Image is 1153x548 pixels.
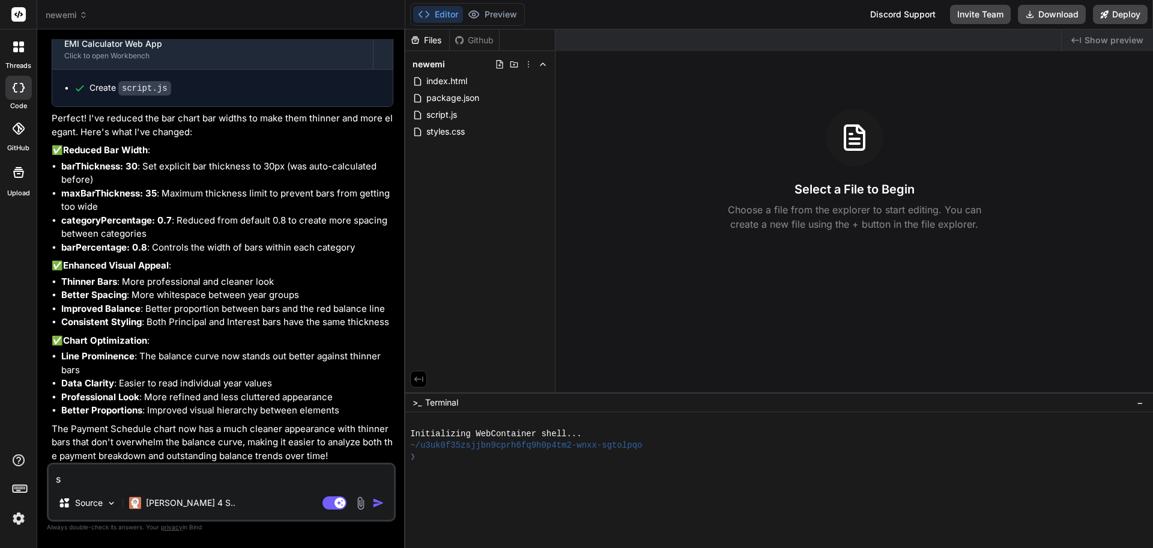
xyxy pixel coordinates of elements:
[61,215,172,226] strong: categoryPercentage: 0.7
[61,275,393,289] li: : More professional and cleaner look
[5,61,31,71] label: threads
[372,497,384,509] img: icon
[413,58,445,70] span: newemi
[161,523,183,531] span: privacy
[146,497,235,509] p: [PERSON_NAME] 4 S..
[425,108,458,122] span: script.js
[61,242,147,253] strong: barPercentage: 0.8
[425,397,458,409] span: Terminal
[61,187,157,199] strong: maxBarThickness: 35
[720,202,989,231] p: Choose a file from the explorer to start editing. You can create a new file using the + button in...
[405,34,449,46] div: Files
[1137,397,1143,409] span: −
[410,428,582,440] span: Initializing WebContainer shell...
[63,144,148,156] strong: Reduced Bar Width
[794,181,915,198] h3: Select a File to Begin
[1093,5,1148,24] button: Deploy
[61,289,127,300] strong: Better Spacing
[61,350,135,362] strong: Line Prominence
[49,464,394,486] textarea: s
[410,440,642,451] span: ~/u3uk0f35zsjjbn9cprh6fq9h0p4tm2-wnxx-sgtolpqo
[413,6,463,23] button: Editor
[425,74,468,88] span: index.html
[61,377,393,391] li: : Easier to read individual year values
[1018,5,1086,24] button: Download
[64,51,361,61] div: Click to open Workbench
[61,302,393,316] li: : Better proportion between bars and the red balance line
[61,303,141,314] strong: Improved Balance
[950,5,1011,24] button: Invite Team
[61,350,393,377] li: : The balance curve now stands out better against thinner bars
[61,160,393,187] li: : Set explicit bar thickness to 30px (was auto-calculated before)
[52,334,393,348] p: ✅ :
[64,38,361,50] div: EMI Calculator Web App
[129,497,141,509] img: Claude 4 Sonnet
[61,316,142,327] strong: Consistent Styling
[52,259,393,273] p: ✅ :
[61,391,139,403] strong: Professional Look
[75,497,103,509] p: Source
[10,101,27,111] label: code
[63,335,147,346] strong: Chart Optimization
[354,496,368,510] img: attachment
[413,397,422,409] span: >_
[463,6,522,23] button: Preview
[425,91,480,105] span: package.json
[61,404,142,416] strong: Better Proportions
[863,5,943,24] div: Discord Support
[61,214,393,241] li: : Reduced from default 0.8 to create more spacing between categories
[61,276,117,287] strong: Thinner Bars
[89,82,171,94] div: Create
[106,498,117,508] img: Pick Models
[61,187,393,214] li: : Maximum thickness limit to prevent bars from getting too wide
[1085,34,1143,46] span: Show preview
[46,9,88,21] span: newemi
[7,143,29,153] label: GitHub
[61,391,393,404] li: : More refined and less cluttered appearance
[1134,393,1146,412] button: −
[61,288,393,302] li: : More whitespace between year groups
[61,160,138,172] strong: barThickness: 30
[52,144,393,157] p: ✅ :
[63,260,169,271] strong: Enhanced Visual Appeal
[8,508,29,529] img: settings
[61,315,393,329] li: : Both Principal and Interest bars have the same thickness
[61,241,393,255] li: : Controls the width of bars within each category
[410,451,416,463] span: ❯
[118,81,171,96] code: script.js
[52,29,373,69] button: EMI Calculator Web AppClick to open Workbench
[425,124,466,139] span: styles.css
[7,188,30,198] label: Upload
[52,112,393,139] p: Perfect! I've reduced the bar chart bar widths to make them thinner and more elegant. Here's what...
[450,34,499,46] div: Github
[52,422,393,463] p: The Payment Schedule chart now has a much cleaner appearance with thinner bars that don't overwhe...
[61,377,114,389] strong: Data Clarity
[61,404,393,418] li: : Improved visual hierarchy between elements
[47,522,396,533] p: Always double-check its answers. Your in Bind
